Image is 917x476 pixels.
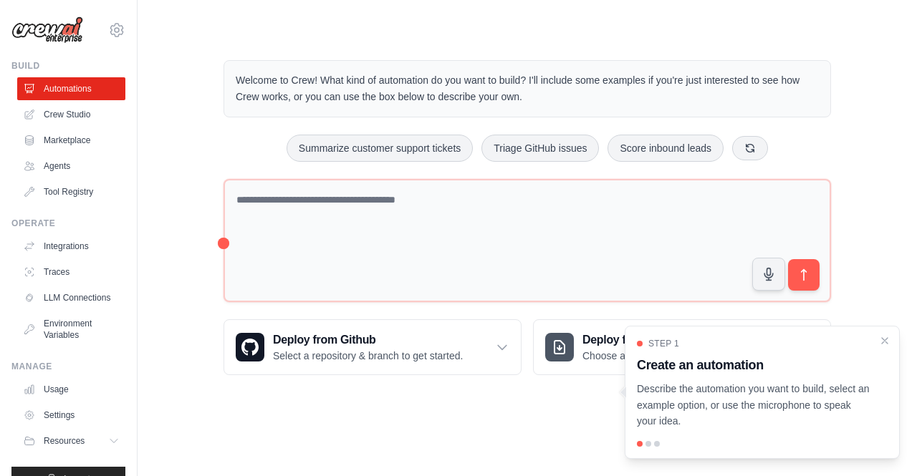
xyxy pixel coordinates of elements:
a: Crew Studio [17,103,125,126]
span: Step 1 [648,338,679,349]
button: Summarize customer support tickets [287,135,473,162]
a: Traces [17,261,125,283]
a: Tool Registry [17,180,125,203]
a: Automations [17,77,125,100]
a: Integrations [17,235,125,258]
img: Logo [11,16,83,44]
button: Resources [17,429,125,452]
h3: Create an automation [637,355,870,375]
div: Build [11,60,125,72]
a: LLM Connections [17,286,125,309]
h3: Deploy from zip file [582,331,704,349]
p: Welcome to Crew! What kind of automation do you want to build? I'll include some examples if you'... [236,72,819,105]
a: Settings [17,404,125,427]
h3: Deploy from Github [273,331,463,349]
span: Resources [44,435,85,447]
button: Score inbound leads [608,135,724,162]
a: Environment Variables [17,312,125,346]
button: Close walkthrough [879,335,890,346]
p: Select a repository & branch to get started. [273,349,463,363]
p: Describe the automation you want to build, select an example option, or use the microphone to spe... [637,381,870,429]
p: Choose a zip file to upload. [582,349,704,363]
button: Triage GitHub issues [481,135,599,162]
a: Usage [17,378,125,401]
div: Operate [11,218,125,229]
div: Manage [11,361,125,372]
a: Agents [17,155,125,178]
a: Marketplace [17,129,125,152]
